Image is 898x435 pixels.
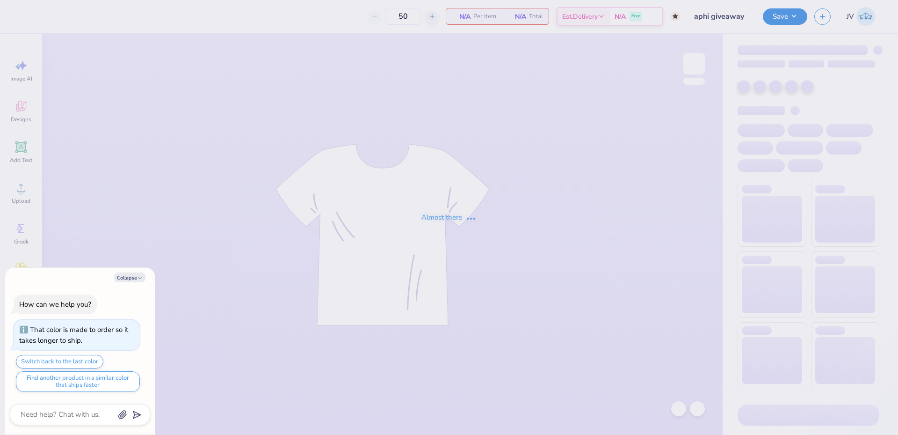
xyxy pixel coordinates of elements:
[19,325,128,345] div: That color is made to order so it takes longer to ship.
[114,273,145,282] button: Collapse
[16,371,140,392] button: Find another product in a similar color that ships faster
[16,355,103,369] button: Switch back to the last color
[421,212,477,223] div: Almost there
[19,300,91,309] div: How can we help you?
